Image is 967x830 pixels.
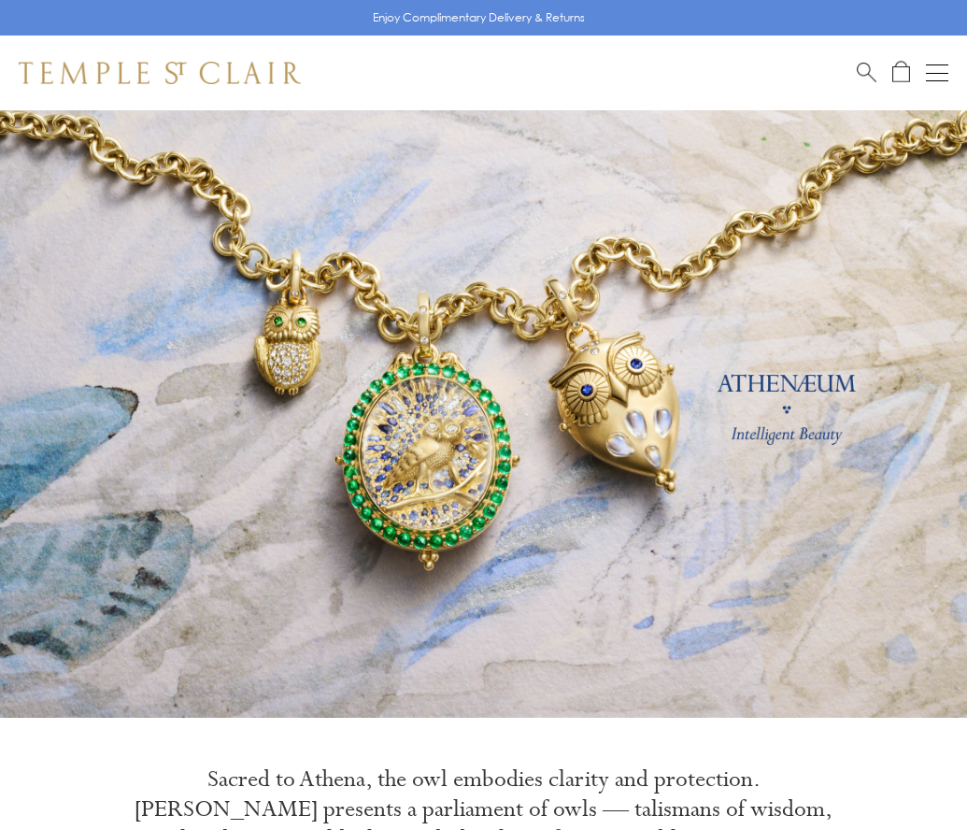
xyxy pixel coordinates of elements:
a: Search [857,61,876,84]
a: Open Shopping Bag [892,61,910,84]
img: Temple St. Clair [19,62,301,84]
p: Enjoy Complimentary Delivery & Returns [373,8,585,27]
button: Open navigation [926,62,948,84]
